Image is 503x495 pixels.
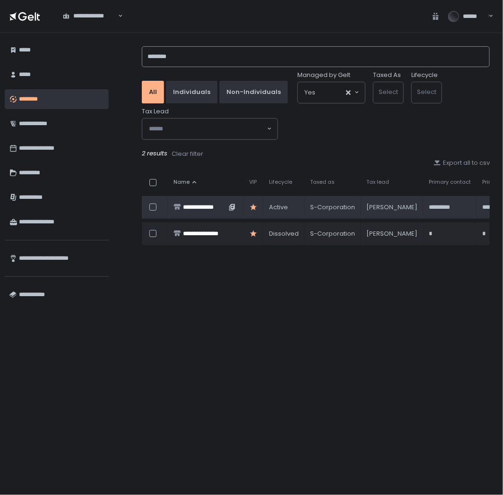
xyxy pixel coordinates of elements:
[172,150,203,158] div: Clear filter
[297,71,350,79] span: Managed by Gelt
[142,149,490,159] div: 2 results
[366,230,417,238] div: [PERSON_NAME]
[166,81,217,103] button: Individuals
[142,107,169,116] span: Tax Lead
[173,88,210,96] div: Individuals
[149,88,157,96] div: All
[366,203,417,212] div: [PERSON_NAME]
[171,149,204,159] button: Clear filter
[269,203,288,212] span: active
[366,179,389,186] span: Tax lead
[310,203,355,212] div: S-Corporation
[226,88,281,96] div: Non-Individuals
[379,87,398,96] span: Select
[304,88,315,97] span: Yes
[149,124,266,134] input: Search for option
[269,230,299,238] span: dissolved
[298,82,365,103] div: Search for option
[315,88,345,97] input: Search for option
[373,71,401,79] label: Taxed As
[142,119,278,139] div: Search for option
[57,6,123,26] div: Search for option
[434,159,490,167] button: Export all to csv
[219,81,288,103] button: Non-Individuals
[249,179,257,186] span: VIP
[173,179,190,186] span: Name
[142,81,164,103] button: All
[346,90,351,95] button: Clear Selected
[310,179,335,186] span: Taxed as
[417,87,436,96] span: Select
[429,179,471,186] span: Primary contact
[411,71,438,79] label: Lifecycle
[310,230,355,238] div: S-Corporation
[269,179,292,186] span: Lifecycle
